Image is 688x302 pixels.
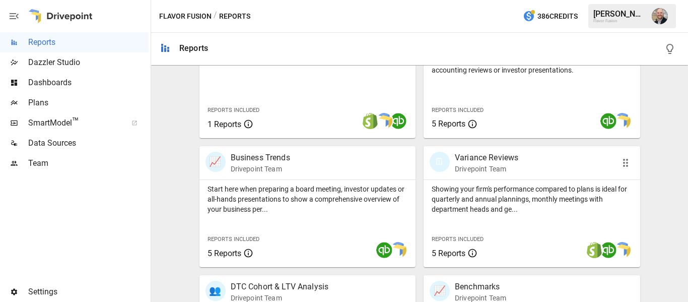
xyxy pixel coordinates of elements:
span: Reports [28,36,149,48]
p: Drivepoint Team [231,164,290,174]
img: smart model [614,242,631,258]
span: SmartModel [28,117,120,129]
img: smart model [614,113,631,129]
p: Export the core financial statements for board meetings, accounting reviews or investor presentat... [432,55,632,75]
span: Dazzler Studio [28,56,149,69]
div: Reports [179,43,208,53]
p: Variance Reviews [455,152,518,164]
p: Start here when preparing a board meeting, investor updates or all-hands presentations to show a ... [208,184,408,214]
img: Dustin Jacobson [652,8,668,24]
span: Reports Included [208,236,259,243]
button: 386Credits [519,7,582,26]
span: 5 Reports [208,249,241,258]
p: Drivepoint Team [455,164,518,174]
span: 1 Reports [208,119,241,129]
span: Reports Included [432,107,484,113]
div: 📈 [205,152,226,172]
img: smart model [390,242,406,258]
span: Settings [28,286,149,298]
span: Dashboards [28,77,149,89]
div: 🗓 [430,152,450,172]
span: Plans [28,97,149,109]
div: 📈 [430,281,450,301]
div: 👥 [205,281,226,301]
img: quickbooks [376,242,392,258]
span: Team [28,157,149,169]
span: 5 Reports [432,119,465,129]
img: quickbooks [600,242,616,258]
div: Flavor Fusion [593,19,646,23]
img: quickbooks [600,113,616,129]
p: DTC Cohort & LTV Analysis [231,281,329,293]
span: 5 Reports [432,249,465,258]
img: smart model [376,113,392,129]
span: Data Sources [28,137,149,149]
div: / [214,10,217,23]
button: Dustin Jacobson [646,2,674,30]
span: ™ [72,115,79,128]
img: shopify [362,113,378,129]
span: Reports Included [208,107,259,113]
p: Benchmarks [455,281,506,293]
button: Flavor Fusion [159,10,212,23]
img: shopify [586,242,602,258]
img: quickbooks [390,113,406,129]
span: 386 Credits [537,10,578,23]
p: Showing your firm's performance compared to plans is ideal for quarterly and annual plannings, mo... [432,184,632,214]
div: [PERSON_NAME] [593,9,646,19]
p: Business Trends [231,152,290,164]
span: Reports Included [432,236,484,243]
